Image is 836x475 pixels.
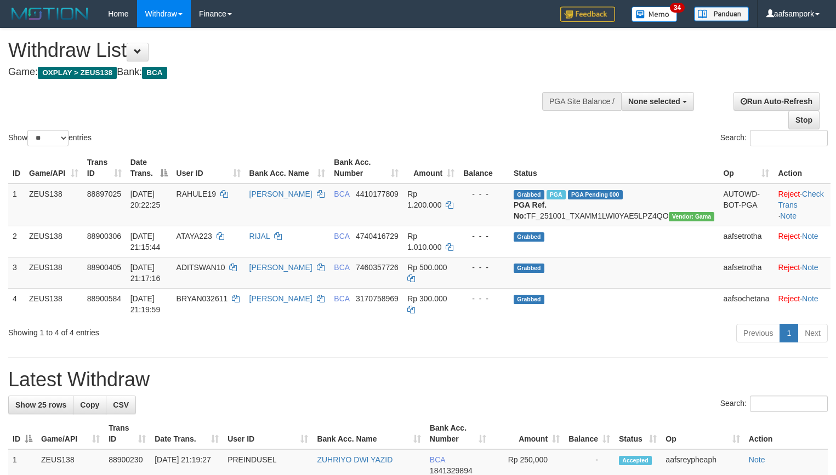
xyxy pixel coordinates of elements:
a: Reject [778,294,800,303]
span: 88900584 [87,294,121,303]
img: Feedback.jpg [560,7,615,22]
a: Check Trans [778,190,823,209]
th: Action [774,152,831,184]
a: Note [780,211,797,220]
th: Bank Acc. Name: activate to sort column ascending [312,418,425,449]
th: Action [744,418,828,449]
td: TF_251001_TXAMM1LWI0YAE5LPZ4QO [509,184,719,226]
a: [PERSON_NAME] [249,190,312,198]
th: Trans ID: activate to sort column ascending [104,418,150,449]
a: Show 25 rows [8,396,73,414]
a: [PERSON_NAME] [249,263,312,272]
label: Search: [720,130,828,146]
span: Grabbed [514,232,544,242]
th: Date Trans.: activate to sort column ascending [150,418,223,449]
span: ADITSWAN10 [177,263,225,272]
span: 88900405 [87,263,121,272]
span: BCA [334,263,349,272]
input: Search: [750,396,828,412]
td: · [774,288,831,319]
a: 1 [780,324,798,342]
span: Rp 300.000 [407,294,447,303]
span: Rp 1.200.000 [407,190,441,209]
td: · [774,226,831,257]
a: Reject [778,263,800,272]
span: Copy 4410177809 to clipboard [356,190,399,198]
span: Copy 4740416729 to clipboard [356,232,399,241]
th: Op: activate to sort column ascending [719,152,774,184]
td: 2 [8,226,25,257]
span: CSV [113,400,129,409]
th: Balance [459,152,509,184]
span: BCA [334,232,349,241]
span: OXPLAY > ZEUS138 [38,67,117,79]
td: · · [774,184,831,226]
span: Grabbed [514,295,544,304]
span: [DATE] 21:17:16 [130,263,161,283]
th: Bank Acc. Number: activate to sort column ascending [425,418,491,449]
span: 88897025 [87,190,121,198]
input: Search: [750,130,828,146]
td: AUTOWD-BOT-PGA [719,184,774,226]
button: None selected [621,92,694,111]
td: ZEUS138 [25,184,83,226]
th: Game/API: activate to sort column ascending [25,152,83,184]
select: Showentries [27,130,69,146]
a: Note [802,232,818,241]
td: 3 [8,257,25,288]
td: 4 [8,288,25,319]
label: Show entries [8,130,92,146]
a: Note [749,455,765,464]
img: Button%20Memo.svg [632,7,678,22]
th: Amount: activate to sort column ascending [491,418,564,449]
a: Copy [73,396,106,414]
td: ZEUS138 [25,226,83,257]
label: Search: [720,396,828,412]
a: Reject [778,190,800,198]
th: Bank Acc. Name: activate to sort column ascending [245,152,330,184]
a: Note [802,294,818,303]
span: Marked by aafnoeunsreypich [547,190,566,199]
span: Rp 1.010.000 [407,232,441,251]
h1: Withdraw List [8,39,547,61]
span: Vendor URL: https://trx31.1velocity.biz [669,212,715,221]
td: 1 [8,184,25,226]
h4: Game: Bank: [8,67,547,78]
a: Next [798,324,828,342]
span: BCA [334,190,349,198]
th: Date Trans.: activate to sort column descending [126,152,172,184]
div: - - - [463,262,505,273]
span: ATAYA223 [177,232,212,241]
th: Status [509,152,719,184]
span: Grabbed [514,190,544,199]
span: Copy 1841329894 to clipboard [430,466,473,475]
span: BCA [334,294,349,303]
td: aafsetrotha [719,226,774,257]
span: [DATE] 21:15:44 [130,232,161,251]
span: Copy 7460357726 to clipboard [356,263,399,272]
span: PGA Pending [568,190,623,199]
th: Op: activate to sort column ascending [661,418,744,449]
th: ID [8,152,25,184]
a: Run Auto-Refresh [733,92,820,111]
span: Grabbed [514,264,544,273]
td: ZEUS138 [25,257,83,288]
span: BRYAN032611 [177,294,228,303]
a: [PERSON_NAME] [249,294,312,303]
th: Status: activate to sort column ascending [615,418,661,449]
th: Amount: activate to sort column ascending [403,152,459,184]
a: CSV [106,396,136,414]
span: Copy [80,400,99,409]
span: BCA [142,67,167,79]
a: ZUHRIYO DWI YAZID [317,455,393,464]
td: ZEUS138 [25,288,83,319]
span: BCA [430,455,445,464]
div: Showing 1 to 4 of 4 entries [8,323,340,338]
a: Reject [778,232,800,241]
span: Accepted [619,456,652,465]
span: [DATE] 21:19:59 [130,294,161,314]
b: PGA Ref. No: [514,201,547,220]
th: Game/API: activate to sort column ascending [37,418,104,449]
span: RAHULE19 [177,190,216,198]
td: aafsochetana [719,288,774,319]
